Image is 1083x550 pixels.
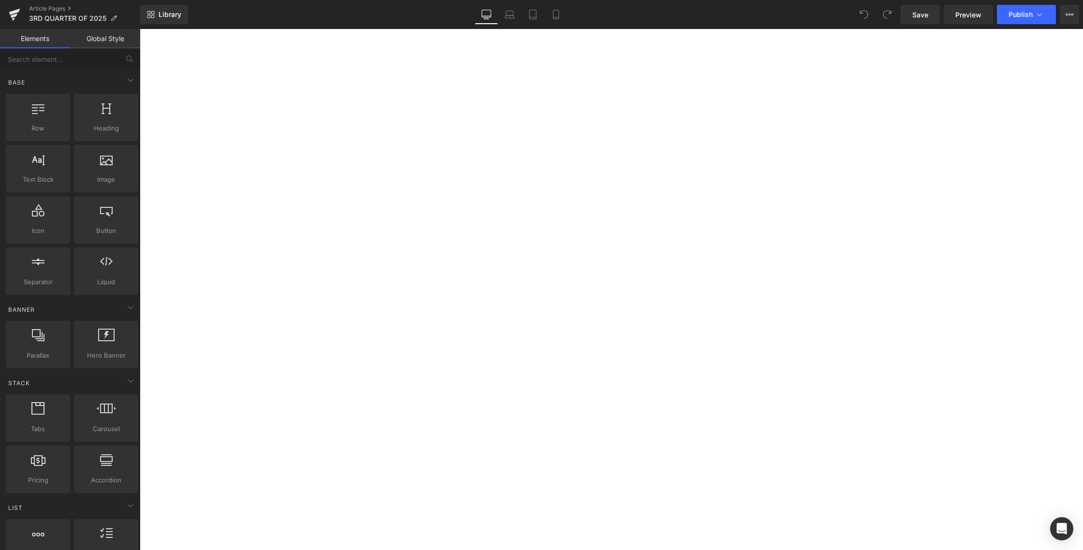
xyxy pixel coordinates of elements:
[9,123,67,133] span: Row
[140,5,188,24] a: New Library
[955,10,981,20] span: Preview
[29,14,106,22] span: 3RD QUARTER OF 2025
[997,5,1056,24] button: Publish
[77,123,135,133] span: Heading
[9,226,67,236] span: Icon
[944,5,993,24] a: Preview
[7,78,26,87] span: Base
[9,277,67,287] span: Separator
[9,475,67,485] span: Pricing
[7,503,24,512] span: List
[159,10,181,19] span: Library
[912,10,928,20] span: Save
[9,350,67,361] span: Parallax
[521,5,544,24] a: Tablet
[29,5,140,13] a: Article Pages
[77,277,135,287] span: Liquid
[77,350,135,361] span: Hero Banner
[77,424,135,434] span: Carousel
[544,5,568,24] a: Mobile
[70,29,140,48] a: Global Style
[9,174,67,185] span: Text Block
[854,5,874,24] button: Undo
[9,424,67,434] span: Tabs
[878,5,897,24] button: Redo
[7,305,36,314] span: Banner
[1050,517,1073,540] div: Open Intercom Messenger
[1060,5,1079,24] button: More
[77,226,135,236] span: Button
[475,5,498,24] a: Desktop
[1009,11,1033,18] span: Publish
[77,475,135,485] span: Accordion
[498,5,521,24] a: Laptop
[7,378,31,388] span: Stack
[77,174,135,185] span: Image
